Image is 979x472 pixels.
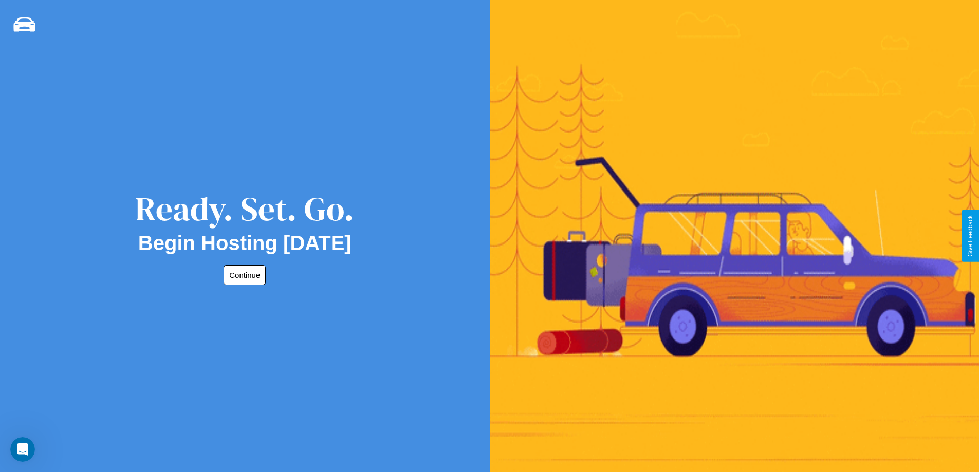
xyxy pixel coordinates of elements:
div: Ready. Set. Go. [135,186,354,232]
button: Continue [224,265,266,285]
iframe: Intercom live chat [10,437,35,462]
div: Give Feedback [967,215,974,257]
h2: Begin Hosting [DATE] [138,232,352,255]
